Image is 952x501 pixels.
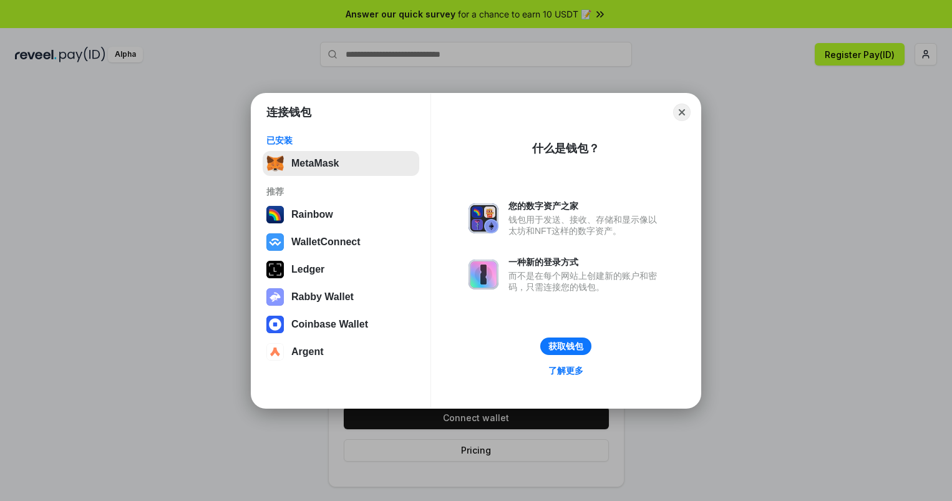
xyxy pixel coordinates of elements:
img: svg+xml,%3Csvg%20xmlns%3D%22http%3A%2F%2Fwww.w3.org%2F2000%2Fsvg%22%20fill%3D%22none%22%20viewBox... [469,203,498,233]
div: Rainbow [291,209,333,220]
button: Coinbase Wallet [263,312,419,337]
div: Argent [291,346,324,358]
div: 已安装 [266,135,415,146]
a: 了解更多 [541,362,591,379]
img: svg+xml,%3Csvg%20width%3D%2228%22%20height%3D%2228%22%20viewBox%3D%220%200%2028%2028%22%20fill%3D... [266,233,284,251]
img: svg+xml,%3Csvg%20xmlns%3D%22http%3A%2F%2Fwww.w3.org%2F2000%2Fsvg%22%20fill%3D%22none%22%20viewBox... [469,260,498,289]
div: 推荐 [266,186,415,197]
div: 一种新的登录方式 [508,256,663,268]
img: svg+xml,%3Csvg%20width%3D%22120%22%20height%3D%22120%22%20viewBox%3D%220%200%20120%20120%22%20fil... [266,206,284,223]
button: Argent [263,339,419,364]
img: svg+xml,%3Csvg%20xmlns%3D%22http%3A%2F%2Fwww.w3.org%2F2000%2Fsvg%22%20width%3D%2228%22%20height%3... [266,261,284,278]
div: WalletConnect [291,236,361,248]
button: Close [673,104,691,121]
div: 而不是在每个网站上创建新的账户和密码，只需连接您的钱包。 [508,270,663,293]
div: 了解更多 [548,365,583,376]
img: svg+xml,%3Csvg%20width%3D%2228%22%20height%3D%2228%22%20viewBox%3D%220%200%2028%2028%22%20fill%3D... [266,316,284,333]
div: 您的数字资产之家 [508,200,663,212]
button: Rabby Wallet [263,285,419,309]
button: Rainbow [263,202,419,227]
div: 钱包用于发送、接收、存储和显示像以太坊和NFT这样的数字资产。 [508,214,663,236]
button: MetaMask [263,151,419,176]
div: Coinbase Wallet [291,319,368,330]
div: 获取钱包 [548,341,583,352]
button: 获取钱包 [540,338,591,355]
div: MetaMask [291,158,339,169]
div: 什么是钱包？ [532,141,600,156]
img: svg+xml,%3Csvg%20fill%3D%22none%22%20height%3D%2233%22%20viewBox%3D%220%200%2035%2033%22%20width%... [266,155,284,172]
img: svg+xml,%3Csvg%20width%3D%2228%22%20height%3D%2228%22%20viewBox%3D%220%200%2028%2028%22%20fill%3D... [266,343,284,361]
button: Ledger [263,257,419,282]
button: WalletConnect [263,230,419,255]
div: Ledger [291,264,324,275]
h1: 连接钱包 [266,105,311,120]
div: Rabby Wallet [291,291,354,303]
img: svg+xml,%3Csvg%20xmlns%3D%22http%3A%2F%2Fwww.w3.org%2F2000%2Fsvg%22%20fill%3D%22none%22%20viewBox... [266,288,284,306]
